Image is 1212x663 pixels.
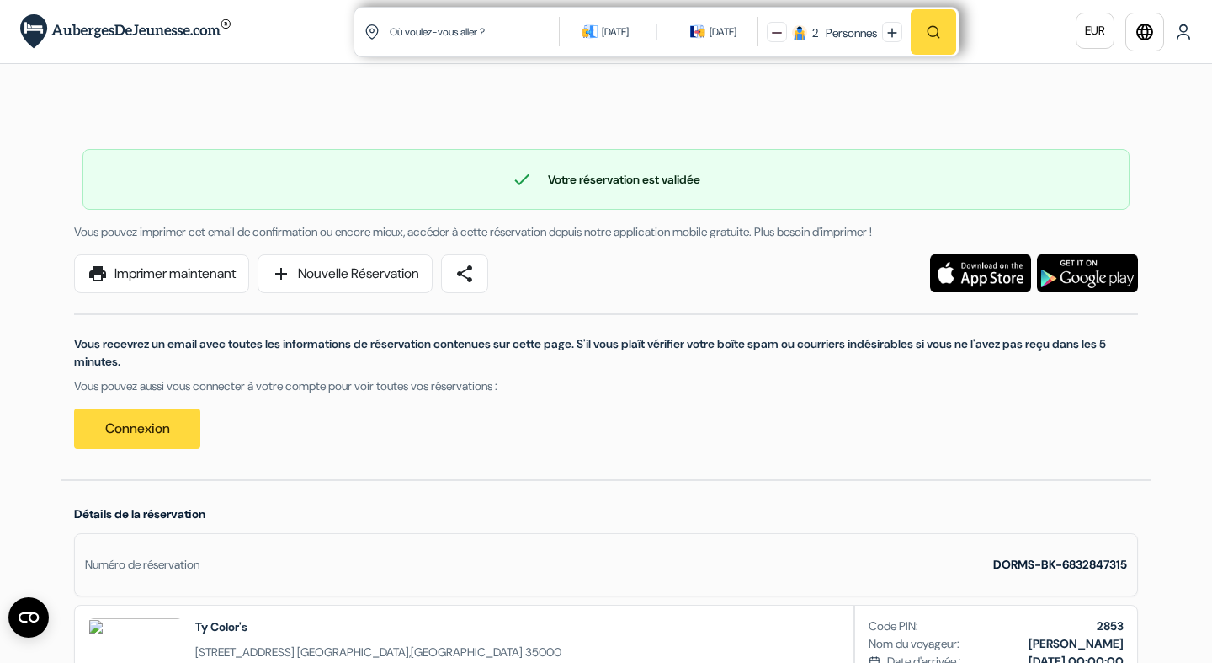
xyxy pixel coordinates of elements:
img: Téléchargez l'application gratuite [930,254,1031,292]
div: [DATE] [602,24,629,40]
img: AubergesDeJeunesse.com [20,14,231,49]
img: calendarIcon icon [582,24,598,39]
a: addNouvelle Réservation [258,254,433,293]
img: plus [887,28,897,38]
a: Connexion [74,409,200,449]
span: [GEOGRAPHIC_DATA] [411,644,523,660]
span: Détails de la réservation [74,506,205,521]
span: Nom du voyageur: [869,635,959,653]
a: EUR [1076,13,1114,49]
h2: Ty Color's [195,618,561,635]
span: check [512,169,532,190]
i: language [1135,22,1155,42]
div: 2 [812,24,818,42]
b: 2853 [1097,618,1124,634]
a: share [441,254,488,293]
img: minus [772,28,782,38]
div: [DATE] [710,24,736,40]
button: Ouvrir le widget CMP [8,597,49,638]
span: Code PIN: [869,618,918,635]
input: Ville, université ou logement [388,11,562,52]
strong: DORMS-BK-6832847315 [993,557,1127,572]
img: guest icon [792,25,807,40]
img: Téléchargez l'application gratuite [1037,254,1138,292]
span: 35000 [525,644,561,660]
span: [GEOGRAPHIC_DATA] [297,644,409,660]
span: [STREET_ADDRESS] [195,644,295,660]
span: add [271,264,291,284]
p: Vous pouvez aussi vous connecter à votre compte pour voir toutes vos réservations : [74,377,1138,395]
img: calendarIcon icon [690,24,705,39]
div: Votre réservation est validée [83,169,1129,190]
span: , [195,644,561,661]
b: [PERSON_NAME] [1029,636,1124,651]
a: printImprimer maintenant [74,254,249,293]
img: User Icon [1175,24,1192,40]
span: Vous pouvez imprimer cet email de confirmation ou encore mieux, accéder à cette réservation depui... [74,224,872,239]
img: location icon [364,24,380,40]
span: share [454,264,475,284]
span: print [88,264,108,284]
div: Personnes [821,24,877,42]
p: Vous recevrez un email avec toutes les informations de réservation contenues sur cette page. S'il... [74,335,1138,371]
a: language [1125,13,1164,51]
div: Numéro de réservation [85,556,199,574]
